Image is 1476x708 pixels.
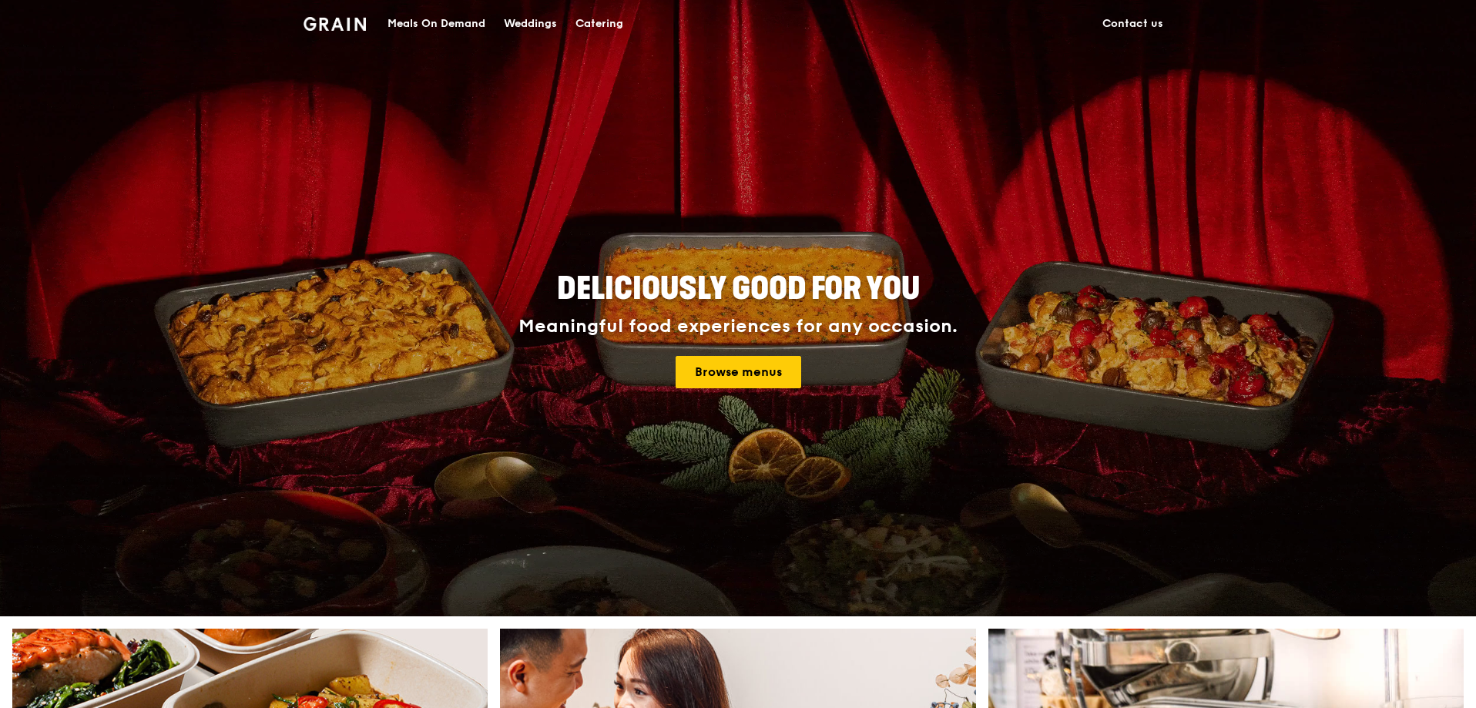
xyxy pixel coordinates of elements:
a: Contact us [1093,1,1172,47]
img: Grain [304,17,366,31]
div: Meals On Demand [387,1,485,47]
div: Meaningful food experiences for any occasion. [461,316,1015,337]
div: Catering [575,1,623,47]
a: Weddings [495,1,566,47]
a: Browse menus [676,356,801,388]
span: Deliciously good for you [557,270,920,307]
a: Catering [566,1,632,47]
div: Weddings [504,1,557,47]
